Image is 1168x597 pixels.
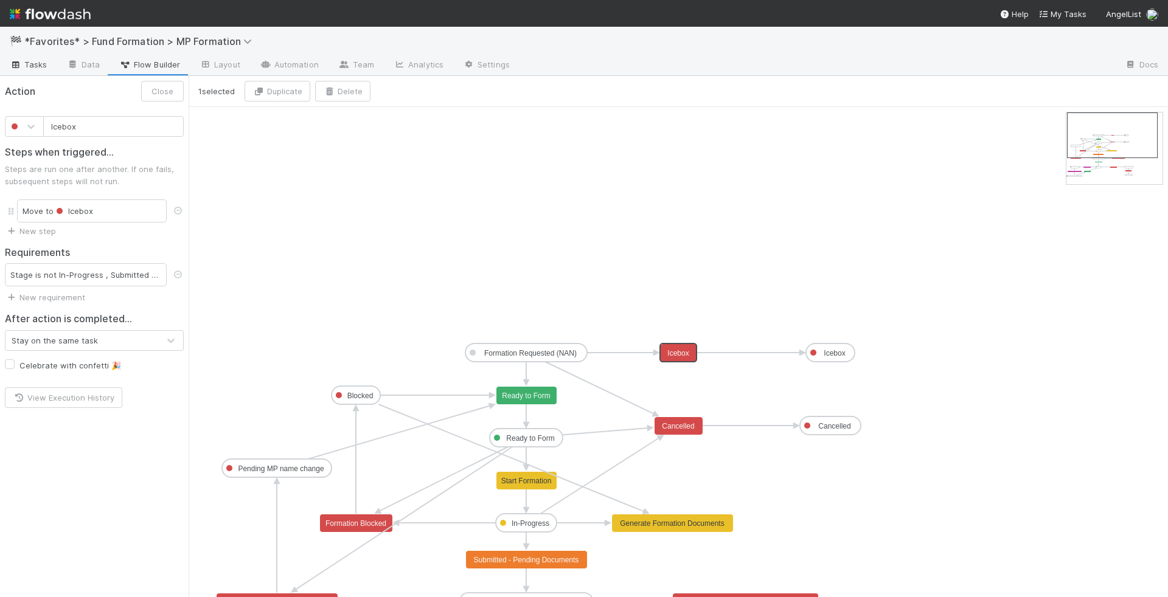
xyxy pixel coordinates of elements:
text: Start Formation [501,477,552,485]
span: Flow Builder [119,58,180,71]
span: 1 selected [198,85,235,97]
span: Tasks [10,58,47,71]
span: Icebox [54,206,93,216]
text: In-Progress [512,519,549,528]
a: Data [57,56,109,75]
img: avatar_892eb56c-5b5a-46db-bf0b-2a9023d0e8f8.png [1146,9,1158,21]
button: Duplicate [245,81,310,102]
text: Blocked [347,392,374,400]
div: Stage is not In-Progress , Submitted - Pending Documents , Complete [5,263,167,286]
div: Help [999,8,1029,20]
span: 🏁 [10,36,22,46]
p: Steps are run one after another. If one fails, subsequent steps will not run. [5,163,184,187]
button: Delete [315,81,370,102]
span: My Tasks [1038,9,1086,19]
a: Automation [250,56,328,75]
text: Ready to Form [502,392,550,400]
a: Settings [453,56,520,75]
text: Icebox [667,349,689,357]
span: *Favorites* > Fund Formation > MP Formation [24,35,258,47]
text: Pending MP name change [238,464,324,473]
text: Formation Requested (NAN) [484,349,577,357]
span: Action [5,84,35,99]
button: Close [141,81,184,102]
h2: Steps when triggered... [5,147,184,158]
a: Analytics [384,56,453,75]
text: Formation Blocked [325,519,386,528]
div: Stay on the same task [12,334,98,347]
a: My Tasks [1038,8,1086,20]
div: Move to [17,199,167,223]
text: Icebox [824,349,845,357]
span: AngelList [1106,9,1141,19]
a: Docs [1115,56,1168,75]
text: Cancelled [662,422,694,430]
button: View Execution History [5,387,122,408]
a: New step [5,226,56,236]
text: Submitted - Pending Documents [474,556,579,564]
h2: Requirements [5,247,184,258]
img: logo-inverted-e16ddd16eac7371096b0.svg [10,4,91,24]
a: Team [328,56,384,75]
text: Cancelled [818,422,850,430]
a: New requirement [5,292,85,302]
label: Celebrate with confetti 🎉 [19,358,121,373]
h2: After action is completed... [5,313,132,325]
text: Ready to Form [506,434,554,443]
text: Generate Formation Documents [620,519,724,528]
a: Layout [190,56,250,75]
a: Flow Builder [109,56,190,75]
